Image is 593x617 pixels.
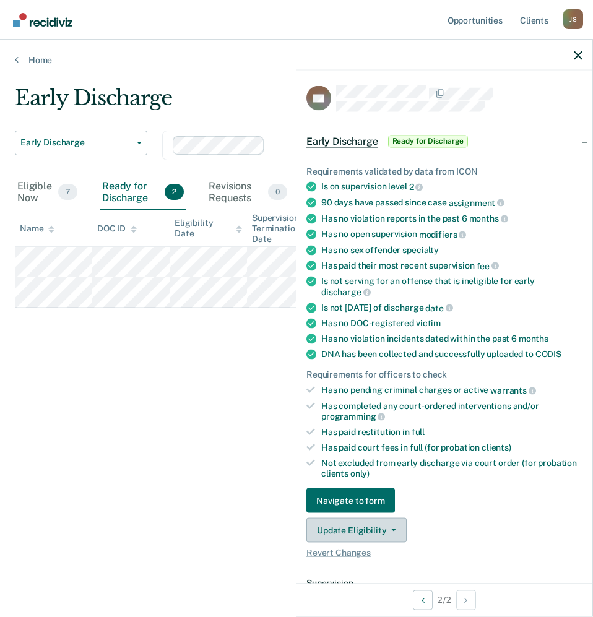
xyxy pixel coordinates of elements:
div: Has no open supervision [321,229,582,240]
div: Ready for Discharge [100,175,186,210]
div: Has paid restitution in [321,427,582,438]
span: 0 [268,184,287,200]
img: Recidiviz [13,13,72,27]
span: months [519,334,548,343]
dt: Supervision [306,578,582,589]
div: Early Discharge [15,85,548,121]
span: 7 [58,184,77,200]
span: full [412,427,425,437]
div: Early DischargeReady for Discharge [296,121,592,161]
div: Supervision Termination Date [252,213,319,244]
div: Is on supervision level [321,181,582,192]
span: victim [416,318,441,328]
button: Profile dropdown button [563,9,583,29]
div: 2 / 2 [296,583,592,616]
div: Revisions Requests [206,175,290,210]
button: Navigate to form [306,488,395,513]
span: Early Discharge [306,135,378,147]
div: Has completed any court-ordered interventions and/or [321,400,582,421]
span: assignment [449,197,504,207]
span: months [469,214,508,223]
div: Has no violation incidents dated within the past 6 [321,334,582,344]
div: Has paid court fees in full (for probation [321,442,582,452]
div: Is not serving for an offense that is ineligible for early [321,276,582,297]
button: Previous Opportunity [413,590,433,610]
button: Next Opportunity [456,590,476,610]
div: DOC ID [97,223,137,234]
div: Name [20,223,54,234]
div: Requirements for officers to check [306,369,582,380]
div: Not excluded from early discharge via court order (for probation clients [321,457,582,478]
span: programming [321,412,385,421]
span: fee [477,261,499,270]
span: discharge [321,287,371,296]
div: Has paid their most recent supervision [321,260,582,271]
span: Early Discharge [20,137,132,148]
div: Requirements validated by data from ICON [306,166,582,176]
span: Revert Changes [306,548,582,558]
span: specialty [402,244,439,254]
div: Has no sex offender [321,244,582,255]
div: J S [563,9,583,29]
div: Has no DOC-registered [321,318,582,329]
span: 2 [165,184,184,200]
span: date [425,303,452,313]
div: Eligibility Date [175,218,242,239]
span: only) [350,468,370,478]
span: 2 [409,182,423,192]
div: Has no pending criminal charges or active [321,385,582,396]
span: clients) [482,442,511,452]
span: CODIS [535,349,561,359]
a: Home [15,54,578,66]
div: Is not [DATE] of discharge [321,302,582,313]
span: warrants [490,385,536,395]
span: modifiers [419,229,467,239]
span: Ready for Discharge [388,135,469,147]
div: 90 days have passed since case [321,197,582,208]
div: Has no violation reports in the past 6 [321,213,582,224]
div: DNA has been collected and successfully uploaded to [321,349,582,360]
div: Eligible Now [15,175,80,210]
a: Navigate to form link [306,488,582,513]
button: Update Eligibility [306,518,407,543]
